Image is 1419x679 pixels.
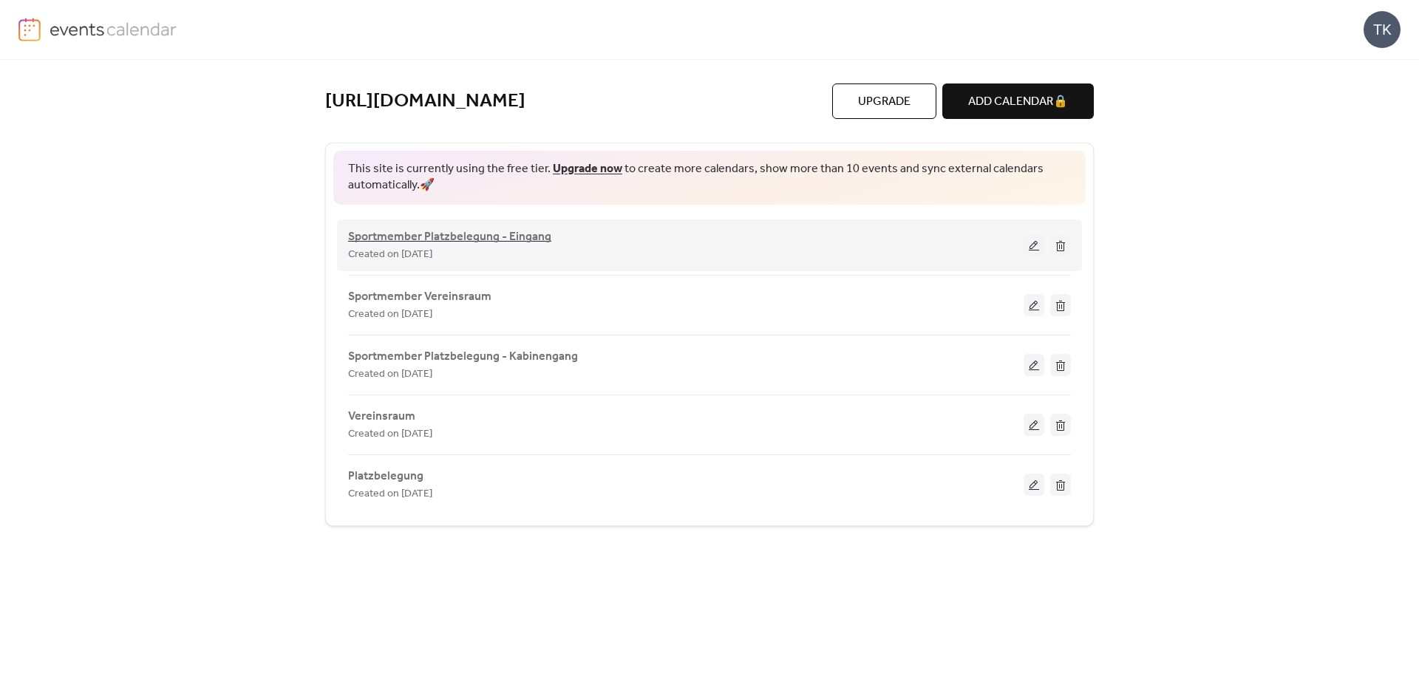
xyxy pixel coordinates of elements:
a: Platzbelegung [348,472,423,480]
span: Created on [DATE] [348,246,432,264]
span: Sportmember Platzbelegung - Eingang [348,228,551,246]
span: This site is currently using the free tier. to create more calendars, show more than 10 events an... [348,161,1071,194]
span: Created on [DATE] [348,366,432,383]
a: [URL][DOMAIN_NAME] [325,89,525,114]
img: logo-type [50,18,177,40]
span: Sportmember Vereinsraum [348,288,491,306]
a: Sportmember Platzbelegung - Kabinengang [348,352,578,361]
span: Platzbelegung [348,468,423,485]
span: Created on [DATE] [348,485,432,503]
span: Upgrade [858,93,911,111]
span: Vereinsraum [348,408,415,426]
button: Upgrade [832,83,936,119]
a: Upgrade now [553,157,622,180]
img: logo [18,18,41,41]
a: Sportmember Platzbelegung - Eingang [348,233,551,242]
a: Vereinsraum [348,412,415,420]
div: TK [1364,11,1401,48]
span: Created on [DATE] [348,426,432,443]
span: Sportmember Platzbelegung - Kabinengang [348,348,578,366]
span: Created on [DATE] [348,306,432,324]
a: Sportmember Vereinsraum [348,293,491,301]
